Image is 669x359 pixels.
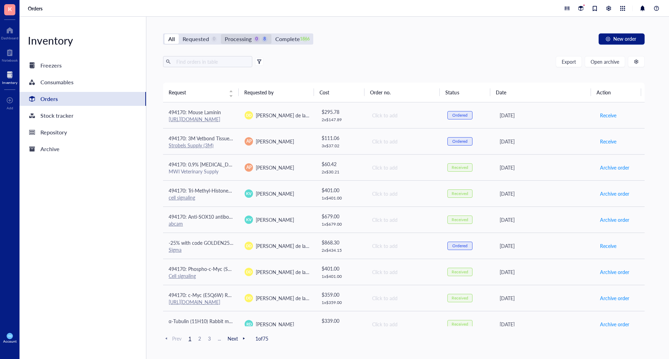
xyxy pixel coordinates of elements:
[599,33,645,45] button: New order
[372,190,436,197] div: Click to add
[20,75,146,89] a: Consumables
[591,83,641,102] th: Action
[600,110,617,121] button: Receive
[556,56,582,67] button: Export
[600,240,617,251] button: Receive
[1,25,18,40] a: Dashboard
[500,164,589,171] div: [DATE]
[256,216,294,223] span: [PERSON_NAME]
[225,34,252,44] div: Processing
[452,217,468,223] div: Received
[452,112,468,118] div: Ordered
[322,221,361,227] div: 1 x $ 679.00
[500,320,589,328] div: [DATE]
[40,77,74,87] div: Consumables
[322,143,361,149] div: 3 x $ 37.02
[40,94,58,104] div: Orders
[452,243,468,249] div: Ordered
[600,188,630,199] button: Archive order
[372,320,436,328] div: Click to add
[600,138,616,145] span: Receive
[169,246,182,253] a: Sigma
[600,162,630,173] button: Archive order
[452,269,468,275] div: Received
[8,5,12,13] span: K
[322,169,361,175] div: 2 x $ 30.21
[372,294,436,302] div: Click to add
[169,88,225,96] span: Request
[183,34,209,44] div: Requested
[372,268,436,276] div: Click to add
[452,321,468,327] div: Received
[256,268,345,275] span: [PERSON_NAME] de la [PERSON_NAME]
[314,83,364,102] th: Cost
[246,321,252,327] span: RD
[600,242,616,250] span: Receive
[169,187,317,194] span: 494170: Tri-Methyl-Histone H3 (Lys27) (C36B11) Rabbit mAb #9733
[322,108,361,116] div: $ 295.78
[169,116,220,123] a: [URL][DOMAIN_NAME]
[256,242,345,249] span: [PERSON_NAME] de la [PERSON_NAME]
[20,109,146,123] a: Stock tracker
[169,168,233,174] div: MWI Veterinary Supply
[205,335,214,342] span: 3
[256,190,294,197] span: [PERSON_NAME]
[256,138,294,145] span: [PERSON_NAME]
[600,266,630,278] button: Archive order
[585,56,625,67] button: Open archive
[2,69,17,85] a: Inventory
[169,142,214,149] a: Strobels Supply (3M)
[256,112,345,119] span: [PERSON_NAME] de la [PERSON_NAME]
[600,136,617,147] button: Receive
[2,80,17,85] div: Inventory
[20,142,146,156] a: Archive
[372,164,436,171] div: Click to add
[228,335,247,342] span: Next
[169,265,302,272] span: 494170: Phospho-c-Myc (Ser62) (E1J4K) Rabbit mAb #13748
[372,138,436,145] div: Click to add
[246,217,252,223] span: KV
[322,326,361,331] div: 1 x $ 339.00
[2,47,18,62] a: Notebook
[254,36,260,42] div: 0
[322,248,361,253] div: 2 x $ 434.15
[366,102,442,128] td: Click to add
[562,59,576,64] span: Export
[246,243,252,249] span: DD
[169,272,196,279] a: Cell signaling
[452,191,468,196] div: Received
[302,36,308,42] div: 1866
[366,128,442,154] td: Click to add
[1,36,18,40] div: Dashboard
[500,242,589,250] div: [DATE]
[452,295,468,301] div: Received
[255,335,268,342] span: 1 of 75
[256,321,294,328] span: [PERSON_NAME]
[20,92,146,106] a: Orders
[364,83,440,102] th: Order no.
[246,269,252,275] span: DD
[169,318,250,325] span: α-Tubulin (11H10) Rabbit mAb #2125
[7,106,13,110] div: Add
[169,220,183,227] a: abcam
[169,161,273,168] span: 494170: 0.9% [MEDICAL_DATA] Injection, 10mL
[322,265,361,272] div: $ 401.00
[600,320,629,328] span: Archive order
[500,268,589,276] div: [DATE]
[366,180,442,206] td: Click to add
[366,259,442,285] td: Click to add
[452,165,468,170] div: Received
[40,61,62,70] div: Freezers
[322,239,361,246] div: $ 868.30
[322,274,361,279] div: 1 x $ 401.00
[372,111,436,119] div: Click to add
[500,216,589,224] div: [DATE]
[169,109,221,116] span: 494170: Mouse Laminin
[163,335,182,342] span: Prev
[490,83,591,102] th: Date
[20,125,146,139] a: Repository
[246,190,252,196] span: KV
[169,213,258,220] span: 494170: Anti-SOX10 antibody [EPR4007]
[591,59,619,64] span: Open archive
[600,292,630,304] button: Archive order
